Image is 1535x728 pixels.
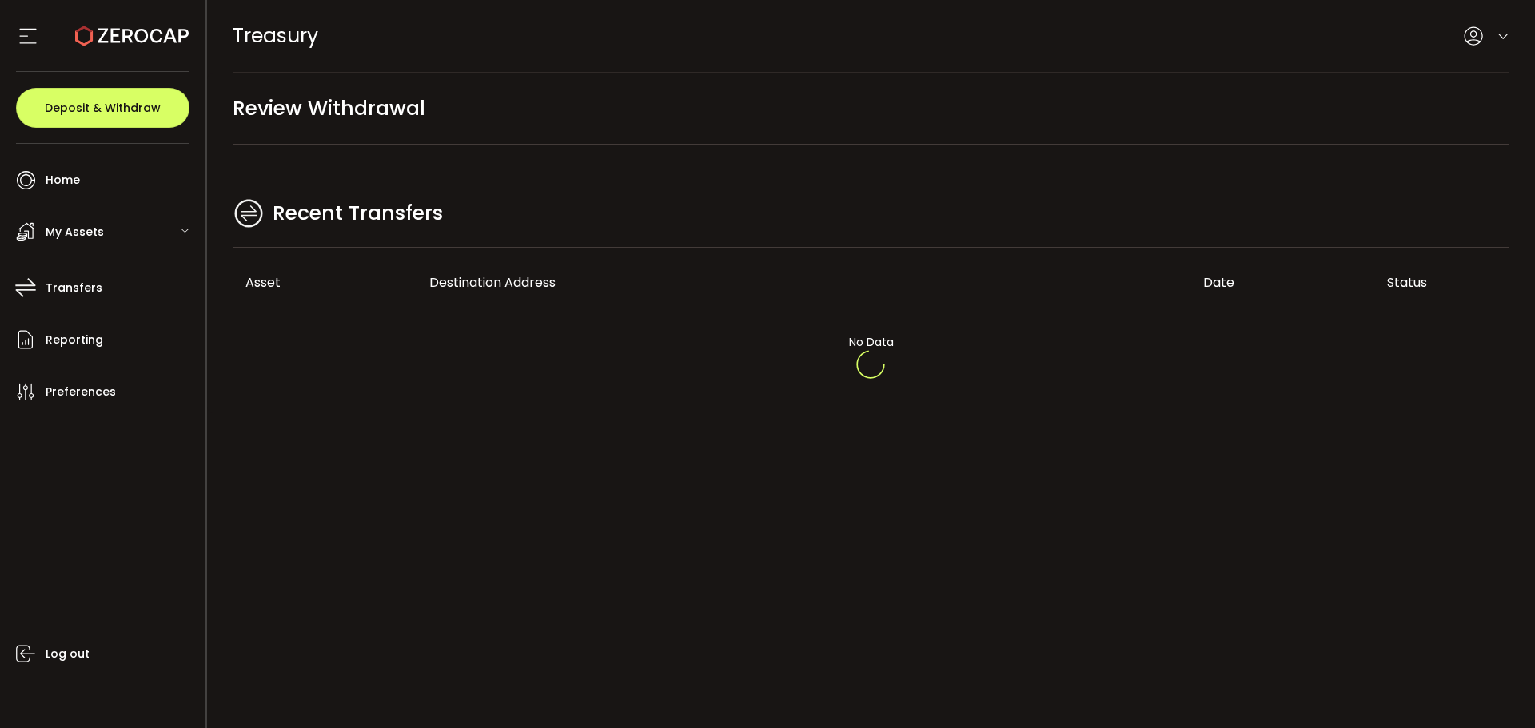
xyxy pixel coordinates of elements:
span: Log out [46,642,90,666]
button: Deposit & Withdraw [16,88,189,128]
span: Transfers [46,276,102,300]
span: Deposit & Withdraw [45,102,161,113]
span: Home [46,169,80,192]
span: Reporting [46,328,103,352]
span: Preferences [46,380,116,404]
span: My Assets [46,221,104,244]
